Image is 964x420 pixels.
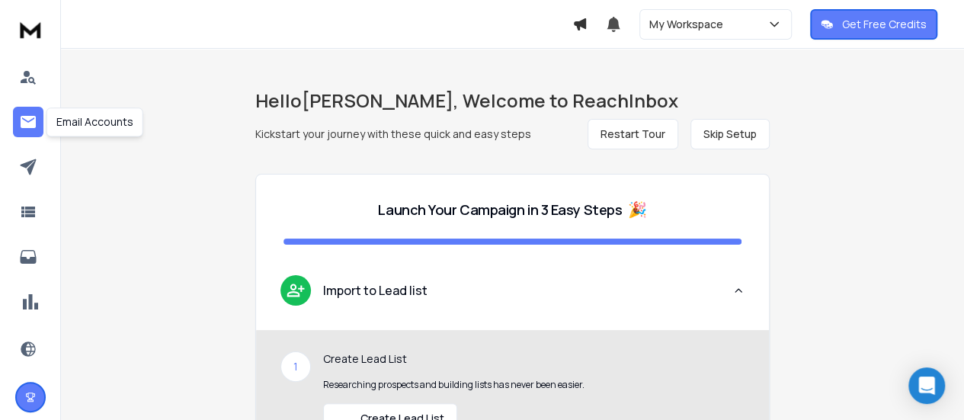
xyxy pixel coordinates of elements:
[649,17,729,32] p: My Workspace
[255,127,531,142] p: Kickstart your journey with these quick and easy steps
[256,263,769,330] button: leadImport to Lead list
[628,199,647,220] span: 🎉
[588,119,678,149] button: Restart Tour
[323,379,745,391] p: Researching prospects and building lists has never been easier.
[255,88,770,113] h1: Hello [PERSON_NAME] , Welcome to ReachInbox
[908,367,945,404] div: Open Intercom Messenger
[280,351,311,382] div: 1
[690,119,770,149] button: Skip Setup
[323,281,428,300] p: Import to Lead list
[286,281,306,300] img: lead
[15,15,46,43] img: logo
[810,9,937,40] button: Get Free Credits
[378,199,622,220] p: Launch Your Campaign in 3 Easy Steps
[703,127,757,142] span: Skip Setup
[842,17,927,32] p: Get Free Credits
[323,351,745,367] p: Create Lead List
[46,107,143,136] div: Email Accounts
